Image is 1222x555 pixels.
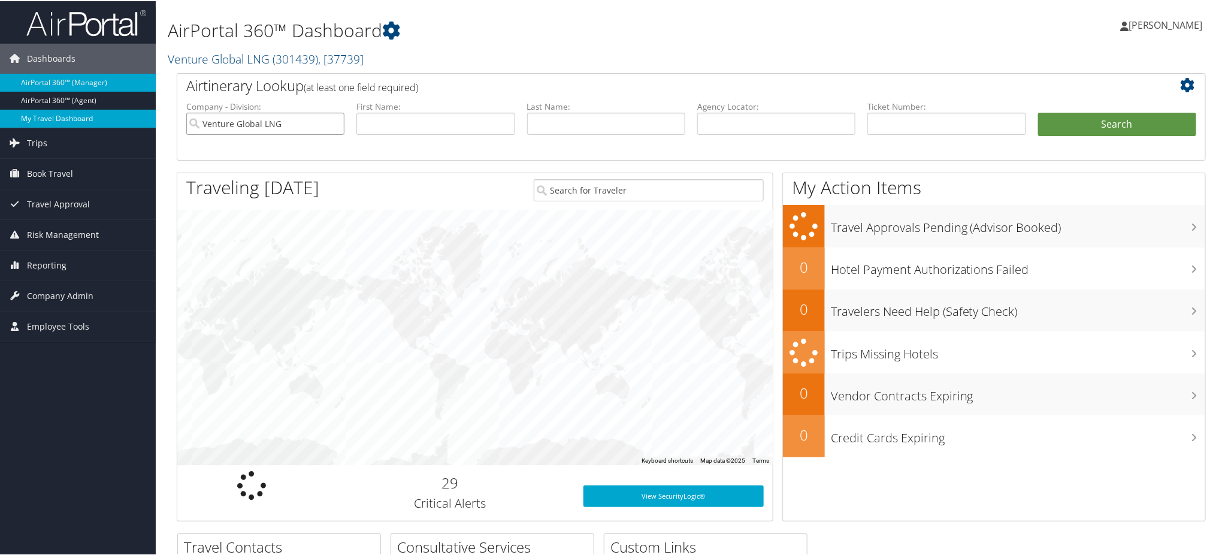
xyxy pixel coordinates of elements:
button: Search [1038,111,1196,135]
h2: 0 [783,424,825,444]
h2: 0 [783,382,825,402]
h1: Traveling [DATE] [186,174,319,199]
a: 0Credit Cards Expiring [783,414,1205,456]
h2: 0 [783,298,825,318]
span: Employee Tools [27,310,89,340]
span: Reporting [27,249,66,279]
h1: AirPortal 360™ Dashboard [168,17,866,42]
h3: Travel Approvals Pending (Advisor Booked) [831,212,1205,235]
span: Travel Approval [27,188,90,218]
h1: My Action Items [783,174,1205,199]
span: Company Admin [27,280,93,310]
h3: Credit Cards Expiring [831,423,1205,445]
input: Search for Traveler [534,178,764,200]
span: , [ 37739 ] [318,50,364,66]
label: First Name: [356,99,515,111]
a: View SecurityLogic® [583,484,764,506]
label: Agency Locator: [697,99,855,111]
label: Last Name: [527,99,685,111]
h3: Trips Missing Hotels [831,339,1205,361]
h3: Critical Alerts [335,494,565,511]
span: [PERSON_NAME] [1129,17,1203,31]
span: Risk Management [27,219,99,249]
button: Keyboard shortcuts [642,456,693,464]
a: Venture Global LNG [168,50,364,66]
a: Travel Approvals Pending (Advisor Booked) [783,204,1205,246]
img: airportal-logo.png [26,8,146,36]
h2: 29 [335,472,565,492]
span: Dashboards [27,43,75,73]
span: ( 301439 ) [273,50,318,66]
label: Company - Division: [186,99,344,111]
a: 0Travelers Need Help (Safety Check) [783,288,1205,330]
a: Terms (opens in new tab) [752,456,769,463]
img: Google [180,448,220,464]
span: (at least one field required) [304,80,418,93]
h3: Hotel Payment Authorizations Failed [831,254,1205,277]
span: Map data ©2025 [700,456,745,463]
a: 0Vendor Contracts Expiring [783,372,1205,414]
a: 0Hotel Payment Authorizations Failed [783,246,1205,288]
h3: Vendor Contracts Expiring [831,381,1205,403]
a: [PERSON_NAME] [1120,6,1215,42]
h2: Airtinerary Lookup [186,74,1111,95]
a: Trips Missing Hotels [783,330,1205,373]
span: Trips [27,127,47,157]
span: Book Travel [27,158,73,188]
a: Open this area in Google Maps (opens a new window) [180,448,220,464]
label: Ticket Number: [867,99,1026,111]
h2: 0 [783,256,825,276]
h3: Travelers Need Help (Safety Check) [831,296,1205,319]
